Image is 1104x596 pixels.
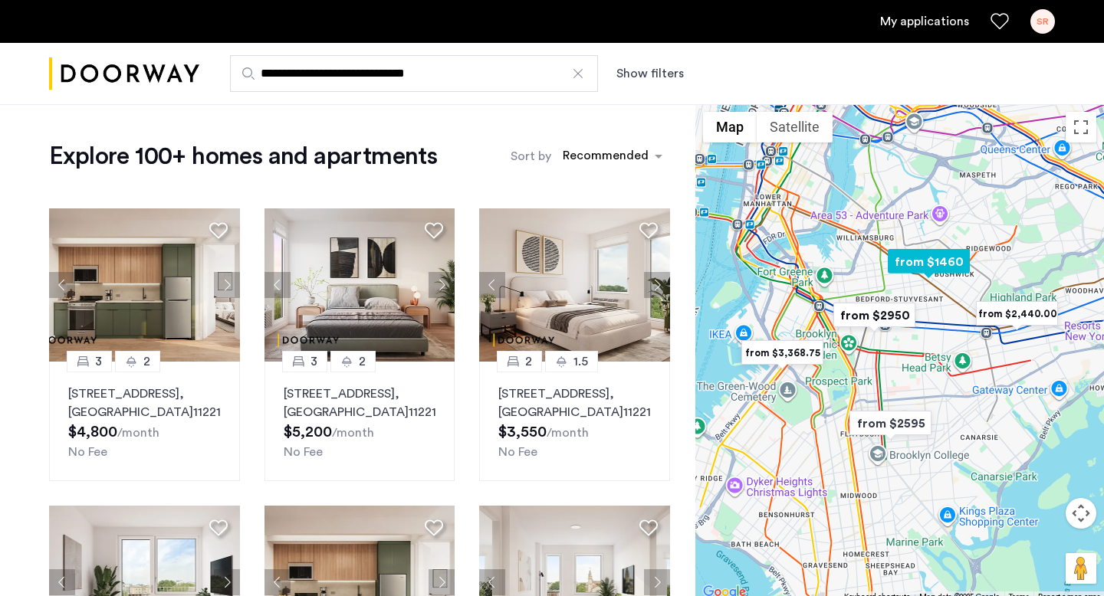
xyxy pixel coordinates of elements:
a: 32[STREET_ADDRESS], [GEOGRAPHIC_DATA]11221No Fee [264,362,455,481]
a: My application [880,12,969,31]
button: Next apartment [429,569,455,595]
input: Apartment Search [230,55,598,92]
button: Previous apartment [49,272,75,298]
a: Cazamio logo [49,45,199,103]
button: Toggle fullscreen view [1066,112,1096,142]
p: [STREET_ADDRESS] 11221 [68,385,221,421]
span: 2 [143,352,150,371]
button: Next apartment [429,272,455,298]
img: dc6efc1f-24ba-4395-9182-45437e21be9a_638910303286526697.png [264,208,455,362]
button: Show satellite imagery [757,112,833,142]
span: No Fee [68,446,107,458]
span: $4,800 [68,424,117,440]
a: 32[STREET_ADDRESS], [GEOGRAPHIC_DATA]11221No Fee [49,362,240,481]
sub: /month [547,427,589,439]
span: 1.5 [573,352,588,371]
img: dc6efc1f-24ba-4395-9182-45437e21be9a_638910303286730065.png [49,208,240,362]
span: 2 [525,352,532,371]
button: Show street map [703,112,757,142]
button: Drag Pegman onto the map to open Street View [1066,553,1096,584]
span: $5,200 [284,424,332,440]
a: 21.5[STREET_ADDRESS], [GEOGRAPHIC_DATA]11221No Fee [479,362,670,481]
span: No Fee [498,446,537,458]
span: 3 [95,352,102,371]
a: Favorites [991,12,1009,31]
p: [STREET_ADDRESS] 11221 [498,385,651,421]
button: Next apartment [214,569,240,595]
button: Next apartment [214,272,240,298]
button: Previous apartment [479,272,505,298]
div: from $2950 [827,298,922,332]
button: Previous apartment [264,272,291,298]
button: Previous apartment [264,569,291,595]
button: Map camera controls [1066,498,1096,529]
span: No Fee [284,446,323,458]
div: SR [1030,9,1055,34]
img: logo [49,45,199,103]
button: Previous apartment [479,569,505,595]
sub: /month [332,427,374,439]
span: $3,550 [498,424,547,440]
button: Next apartment [644,569,670,595]
img: dc6efc1f-24ba-4395-9182-45437e21be9a_638910302683884642.png [479,208,670,362]
button: Next apartment [644,272,670,298]
h1: Explore 100+ homes and apartments [49,141,437,172]
p: [STREET_ADDRESS] 11221 [284,385,436,421]
span: 2 [359,352,366,371]
sub: /month [117,427,159,439]
label: Sort by [511,147,551,165]
div: from $1460 [882,244,976,279]
button: Show or hide filters [616,64,684,83]
div: from $2595 [843,406,938,440]
div: from $3,368.75 [735,336,830,370]
span: 3 [310,352,317,371]
ng-select: sort-apartment [555,142,670,170]
div: from $2,440.00 [970,296,1064,331]
div: Recommended [560,146,649,169]
button: Previous apartment [49,569,75,595]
